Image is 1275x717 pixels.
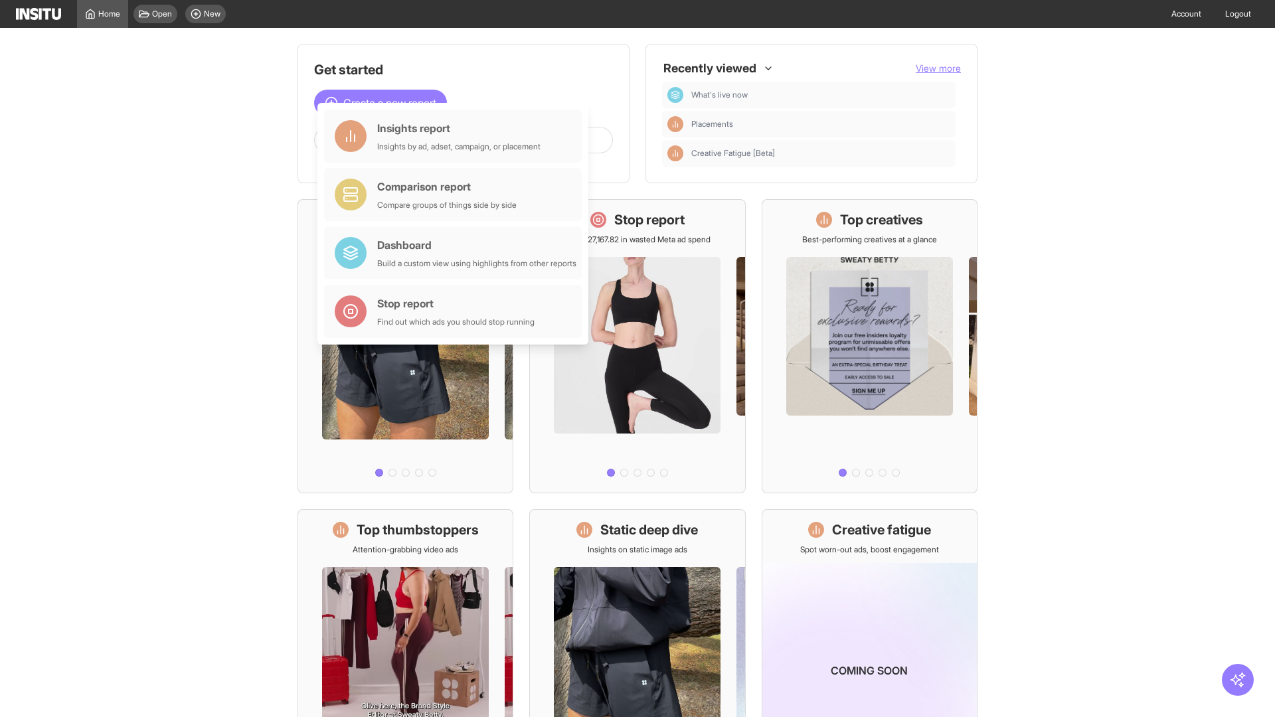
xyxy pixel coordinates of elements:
button: Create a new report [314,90,447,116]
a: What's live nowSee all active ads instantly [297,199,513,493]
span: What's live now [691,90,748,100]
span: Creative Fatigue [Beta] [691,148,950,159]
div: Comparison report [377,179,517,195]
h1: Top creatives [840,210,923,229]
div: Stop report [377,295,535,311]
button: View more [916,62,961,75]
a: Top creativesBest-performing creatives at a glance [762,199,977,493]
span: Creative Fatigue [Beta] [691,148,775,159]
span: Open [152,9,172,19]
p: Save £27,167.82 in wasted Meta ad spend [564,234,711,245]
p: Attention-grabbing video ads [353,544,458,555]
p: Insights on static image ads [588,544,687,555]
span: What's live now [691,90,950,100]
a: Stop reportSave £27,167.82 in wasted Meta ad spend [529,199,745,493]
div: Insights [667,116,683,132]
span: View more [916,62,961,74]
p: Best-performing creatives at a glance [802,234,937,245]
div: Insights by ad, adset, campaign, or placement [377,141,541,152]
span: New [204,9,220,19]
div: Insights [667,145,683,161]
div: Dashboard [377,237,576,253]
h1: Static deep dive [600,520,698,539]
h1: Top thumbstoppers [357,520,479,539]
span: Home [98,9,120,19]
div: Insights report [377,120,541,136]
span: Create a new report [343,95,436,111]
div: Dashboard [667,87,683,103]
img: Logo [16,8,61,20]
div: Compare groups of things side by side [377,200,517,210]
span: Placements [691,119,950,129]
span: Placements [691,119,733,129]
h1: Stop report [614,210,685,229]
h1: Get started [314,60,613,79]
div: Build a custom view using highlights from other reports [377,258,576,269]
div: Find out which ads you should stop running [377,317,535,327]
